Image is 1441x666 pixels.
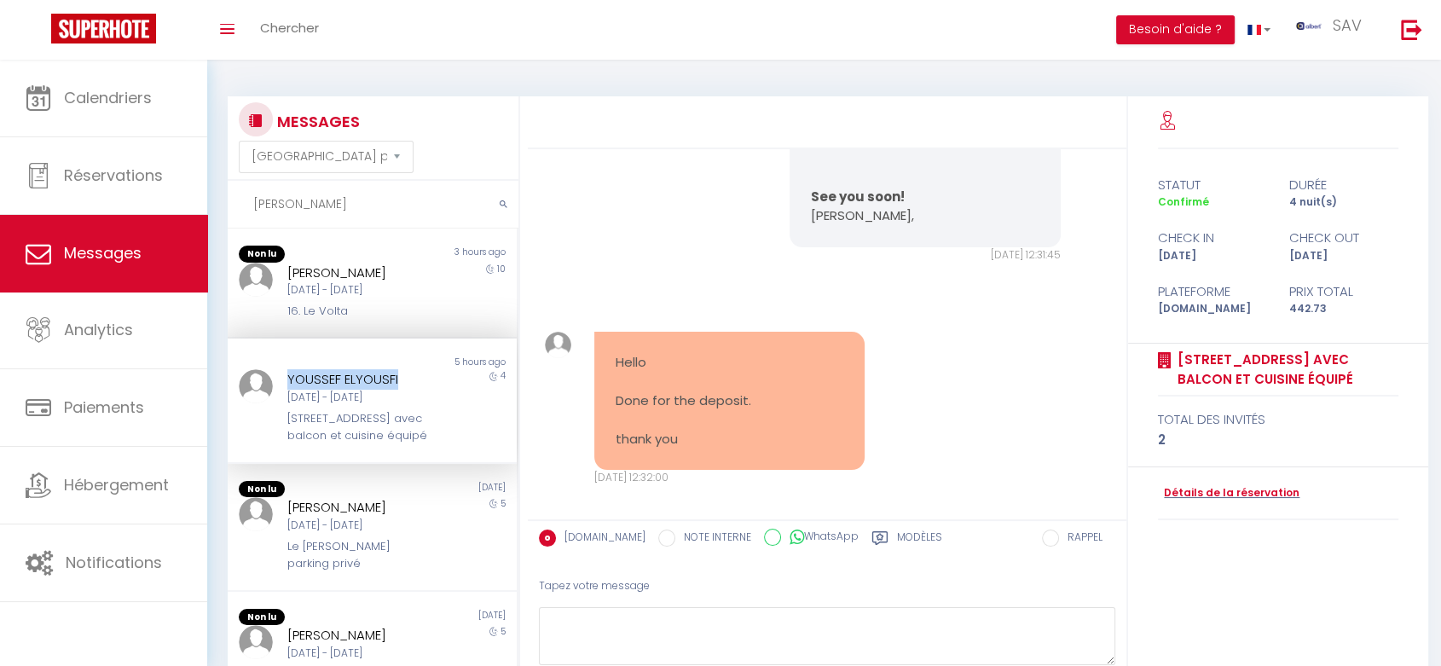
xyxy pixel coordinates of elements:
[64,397,144,418] span: Paiements
[239,609,285,626] span: Non lu
[239,263,273,297] img: ...
[497,263,506,275] span: 10
[287,369,434,390] div: YOUSSEF ELYOUSFI
[1278,228,1409,248] div: check out
[811,188,905,206] strong: See you soon!
[64,474,169,495] span: Hébergement
[239,481,285,498] span: Non lu
[373,356,518,369] div: 5 hours ago
[501,497,506,510] span: 5
[287,497,434,518] div: [PERSON_NAME]
[594,470,865,486] div: [DATE] 12:32:00
[239,369,273,403] img: ...
[675,530,751,548] label: NOTE INTERNE
[1278,175,1409,195] div: durée
[373,246,518,263] div: 3 hours ago
[1147,281,1278,302] div: Plateforme
[1278,301,1409,317] div: 442.73
[1147,248,1278,264] div: [DATE]
[1333,14,1362,36] span: SAV
[287,263,434,283] div: [PERSON_NAME]
[1278,281,1409,302] div: Prix total
[1158,409,1398,430] div: total des invités
[287,625,434,646] div: [PERSON_NAME]
[1278,194,1409,211] div: 4 nuit(s)
[811,206,1039,226] p: [PERSON_NAME],
[287,518,434,534] div: [DATE] - [DATE]
[287,410,434,445] div: [STREET_ADDRESS] avec balcon et cuisine équipé
[373,481,518,498] div: [DATE]
[287,646,434,662] div: [DATE] - [DATE]
[239,625,273,659] img: ...
[539,565,1115,607] div: Tapez votre message
[545,332,571,358] img: ...
[287,303,434,320] div: 16. Le Volta
[64,319,133,340] span: Analytics
[64,87,152,108] span: Calendriers
[1147,228,1278,248] div: check in
[616,353,844,449] pre: Hello Done for the deposit. thank you
[239,497,273,531] img: ...
[1116,15,1235,44] button: Besoin d'aide ?
[1059,530,1102,548] label: RAPPEL
[1158,430,1398,450] div: 2
[287,390,434,406] div: [DATE] - [DATE]
[1158,194,1209,209] span: Confirmé
[790,247,1061,264] div: [DATE] 12:31:45
[287,282,434,298] div: [DATE] - [DATE]
[273,102,360,141] h3: MESSAGES
[1296,22,1322,30] img: ...
[51,14,156,43] img: Super Booking
[373,609,518,626] div: [DATE]
[1172,350,1398,390] a: [STREET_ADDRESS] avec balcon et cuisine équipé
[556,530,645,548] label: [DOMAIN_NAME]
[781,529,859,547] label: WhatsApp
[501,369,506,382] span: 4
[1401,19,1422,40] img: logout
[228,181,518,229] input: Rechercher un mot clé
[1278,248,1409,264] div: [DATE]
[1147,175,1278,195] div: statut
[287,538,434,573] div: Le [PERSON_NAME] parking privé
[897,530,942,551] label: Modèles
[260,19,319,37] span: Chercher
[64,242,142,264] span: Messages
[501,625,506,638] span: 5
[66,552,162,573] span: Notifications
[1147,301,1278,317] div: [DOMAIN_NAME]
[239,246,285,263] span: Non lu
[64,165,163,186] span: Réservations
[1158,485,1299,501] a: Détails de la réservation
